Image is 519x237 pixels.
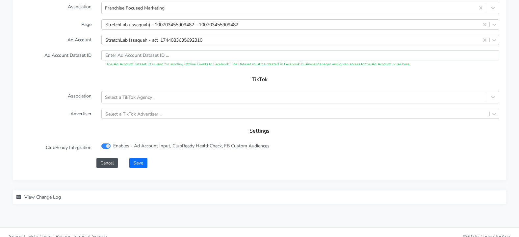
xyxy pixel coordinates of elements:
label: Page [15,19,96,30]
span: View Change Log [24,194,61,200]
label: ClubReady Integration [15,142,96,153]
button: Save [129,158,147,168]
div: Select a TikTok Agency .. [105,94,155,101]
label: Ad Account Dataset ID [15,50,96,67]
label: Association [15,91,96,103]
input: Enter Ad Account Dataset ID ... [101,50,499,60]
label: Association [15,2,96,14]
button: Cancel [96,158,118,168]
h5: Settings [26,128,493,134]
div: Franchise Focused Marketing [105,5,165,11]
div: StretchLab (Issaquah) - 100703455909482 - 100703455909482 [105,21,238,28]
div: StretchLab Issaquah - act_1744083635692310 [105,36,202,43]
label: Enables - Ad Account Input, ClubReady HealthCheck, FB Custom Audiences [113,142,270,149]
div: Select a TikTok Advertiser .. [105,110,162,117]
div: The Ad Account Dataset ID is used for sending Offline Events to Facebook. The Dataset must be cre... [101,62,499,67]
label: Advertiser [15,109,96,119]
label: Ad Account [15,35,96,45]
h5: TikTok [26,76,493,83]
